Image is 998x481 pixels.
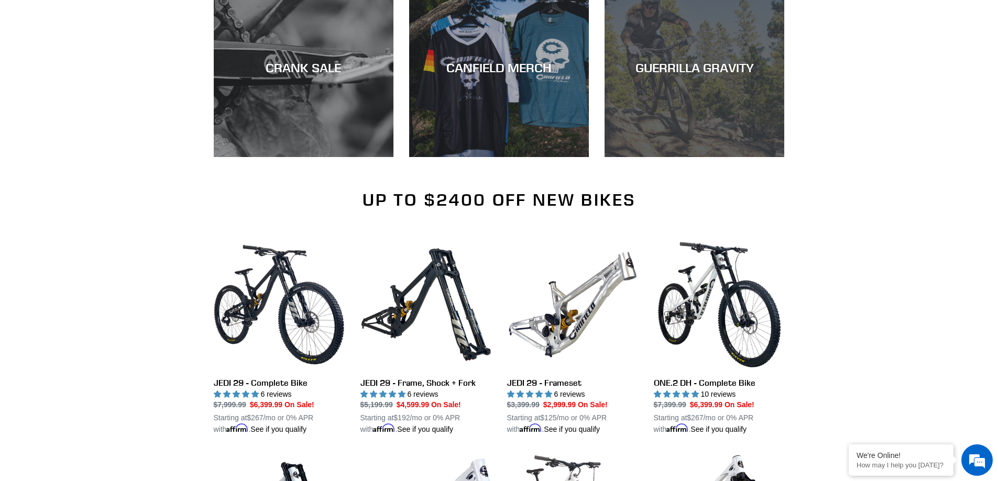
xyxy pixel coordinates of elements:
span: We're online! [61,132,145,238]
div: We're Online! [857,451,946,460]
div: Minimize live chat window [172,5,197,30]
div: GUERRILLA GRAVITY [605,60,784,75]
img: d_696896380_company_1647369064580_696896380 [34,52,60,79]
textarea: Type your message and hit 'Enter' [5,286,200,322]
h2: Up to $2400 Off New Bikes [214,190,785,210]
div: CANFIELD MERCH [409,60,589,75]
div: Navigation go back [12,58,27,73]
div: Chat with us now [70,59,192,72]
p: How may I help you today? [857,461,946,469]
div: CRANK SALE [214,60,393,75]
